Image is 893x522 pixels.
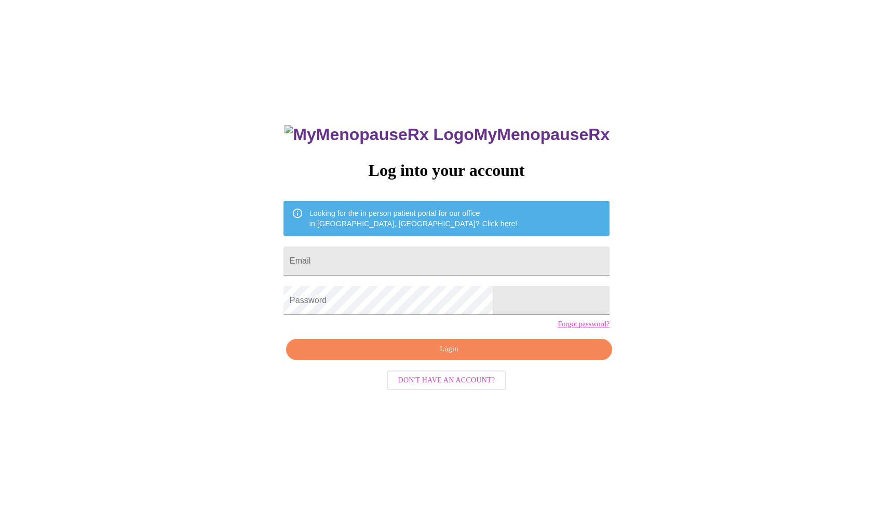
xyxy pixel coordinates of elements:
[283,161,610,180] h3: Log into your account
[285,125,473,144] img: MyMenopauseRx Logo
[286,339,612,360] button: Login
[309,204,518,233] div: Looking for the in person patient portal for our office in [GEOGRAPHIC_DATA], [GEOGRAPHIC_DATA]?
[285,125,610,144] h3: MyMenopauseRx
[482,219,518,228] a: Click here!
[558,320,610,328] a: Forgot password?
[387,370,507,391] button: Don't have an account?
[298,343,600,356] span: Login
[398,374,495,387] span: Don't have an account?
[384,375,509,384] a: Don't have an account?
